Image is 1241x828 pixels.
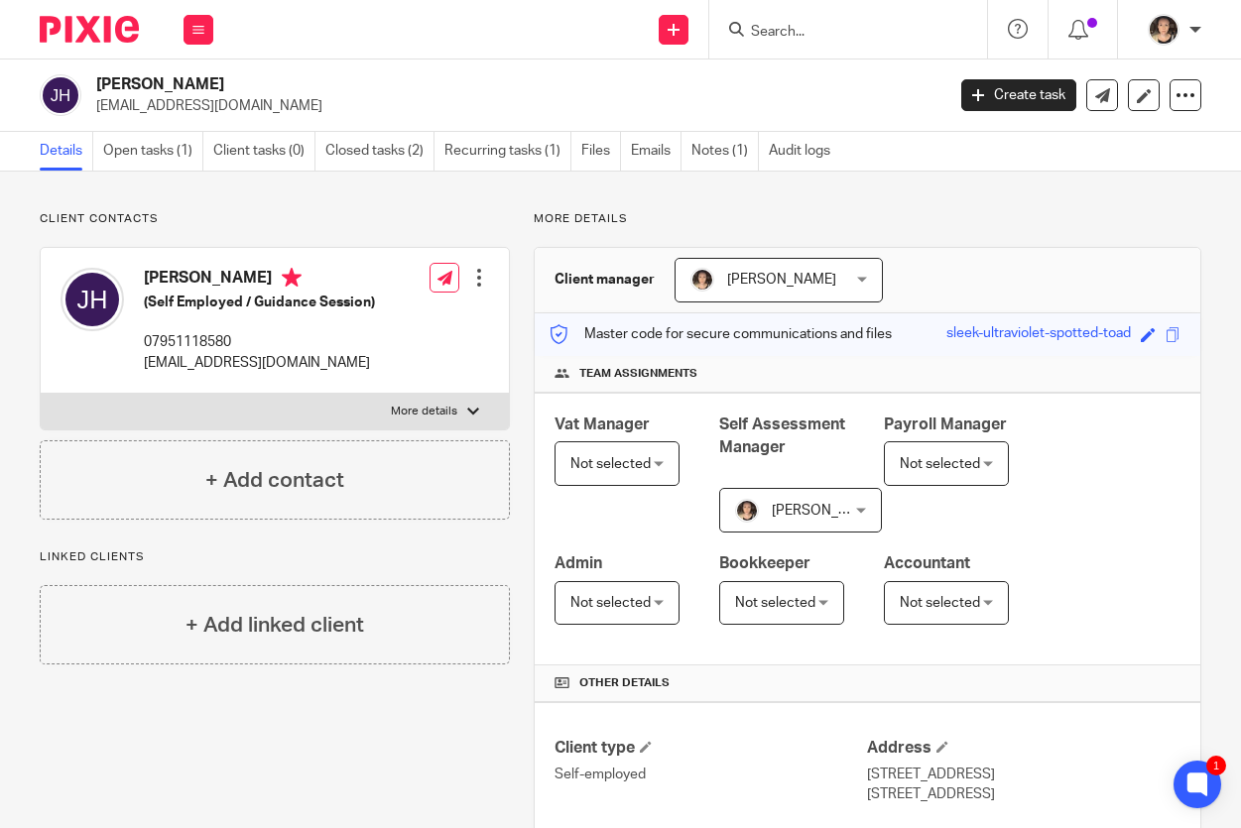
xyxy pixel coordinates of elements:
[144,332,375,352] p: 07951118580
[946,323,1131,346] div: sleek-ultraviolet-spotted-toad
[719,555,810,571] span: Bookkeeper
[867,738,1180,759] h4: Address
[691,132,759,171] a: Notes (1)
[534,211,1201,227] p: More details
[690,268,714,292] img: 324535E6-56EA-408B-A48B-13C02EA99B5D.jpeg
[144,293,375,312] h5: (Self Employed / Guidance Session)
[579,675,670,691] span: Other details
[61,268,124,331] img: svg%3E
[581,132,621,171] a: Files
[570,457,651,471] span: Not selected
[1148,14,1179,46] img: 324535E6-56EA-408B-A48B-13C02EA99B5D.jpeg
[96,96,931,116] p: [EMAIL_ADDRESS][DOMAIN_NAME]
[570,596,651,610] span: Not selected
[735,499,759,523] img: 324535E6-56EA-408B-A48B-13C02EA99B5D.jpeg
[867,784,1180,804] p: [STREET_ADDRESS]
[40,211,510,227] p: Client contacts
[900,457,980,471] span: Not selected
[325,132,434,171] a: Closed tasks (2)
[555,555,602,571] span: Admin
[769,132,840,171] a: Audit logs
[96,74,765,95] h2: [PERSON_NAME]
[444,132,571,171] a: Recurring tasks (1)
[40,132,93,171] a: Details
[555,738,868,759] h4: Client type
[555,416,650,432] span: Vat Manager
[867,765,1180,784] p: [STREET_ADDRESS]
[40,549,510,565] p: Linked clients
[205,465,344,496] h4: + Add contact
[749,24,928,42] input: Search
[550,324,892,344] p: Master code for secure communications and files
[40,16,139,43] img: Pixie
[772,504,881,518] span: [PERSON_NAME]
[735,596,815,610] span: Not selected
[579,366,697,382] span: Team assignments
[631,132,682,171] a: Emails
[213,132,315,171] a: Client tasks (0)
[40,74,81,116] img: svg%3E
[961,79,1076,111] a: Create task
[186,610,364,641] h4: + Add linked client
[144,353,375,373] p: [EMAIL_ADDRESS][DOMAIN_NAME]
[884,555,970,571] span: Accountant
[727,273,836,287] span: [PERSON_NAME]
[103,132,203,171] a: Open tasks (1)
[282,268,302,288] i: Primary
[719,416,845,455] span: Self Assessment Manager
[391,404,457,419] p: More details
[900,596,980,610] span: Not selected
[555,270,655,290] h3: Client manager
[884,416,1007,432] span: Payroll Manager
[144,268,375,293] h4: [PERSON_NAME]
[555,765,868,784] p: Self-employed
[1206,756,1226,775] div: 1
